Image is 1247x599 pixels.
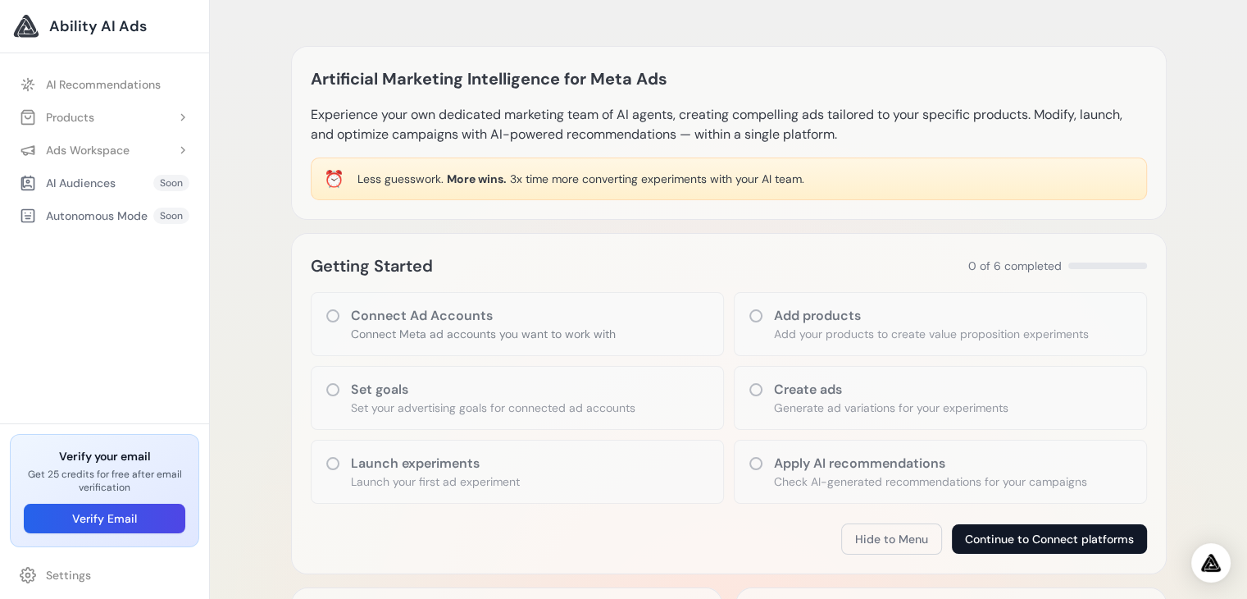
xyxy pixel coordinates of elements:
h3: Create ads [774,380,1008,400]
div: ⏰ [324,167,344,190]
h3: Launch experiments [351,454,520,473]
a: Ability AI Ads [13,13,196,39]
button: Hide to Menu [841,524,942,555]
button: Products [10,103,199,132]
span: 0 of 6 completed [968,258,1062,274]
p: Experience your own dedicated marketing team of AI agents, creating compelling ads tailored to yo... [311,105,1147,144]
div: Open Intercom Messenger [1191,543,1231,583]
span: More wins. [447,171,507,186]
p: Get 25 credits for free after email verification [24,468,185,494]
p: Generate ad variations for your experiments [774,400,1008,416]
div: Autonomous Mode [20,208,148,224]
button: Continue to Connect platforms [952,524,1147,554]
h3: Add products [774,306,1089,326]
h3: Apply AI recommendations [774,454,1087,473]
h2: Getting Started [311,253,433,279]
p: Set your advertising goals for connected ad accounts [351,400,635,416]
h3: Verify your email [24,448,185,464]
button: Verify Email [24,504,185,533]
div: Products [20,109,94,126]
span: Less guesswork. [357,171,444,186]
span: Soon [153,175,189,191]
span: Soon [153,208,189,224]
p: Launch your first ad experiment [351,473,520,490]
span: 3x time more converting experiments with your AI team. [510,171,804,186]
div: Ads Workspace [20,142,130,158]
p: Check AI-generated recommendations for your campaigns [774,473,1087,490]
h3: Connect Ad Accounts [351,306,616,326]
button: Ads Workspace [10,135,199,165]
h1: Artificial Marketing Intelligence for Meta Ads [311,66,667,92]
span: Ability AI Ads [49,15,147,38]
div: AI Audiences [20,175,116,191]
p: Connect Meta ad accounts you want to work with [351,326,616,342]
p: Add your products to create value proposition experiments [774,326,1089,342]
a: Settings [10,560,199,590]
a: AI Recommendations [10,70,199,99]
h3: Set goals [351,380,635,400]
